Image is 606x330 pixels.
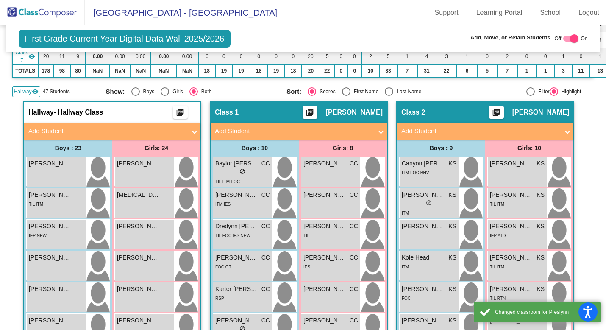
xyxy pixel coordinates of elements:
span: Off [555,35,562,42]
span: TIL FOC IES NEW [215,233,250,238]
mat-expansion-panel-header: Add Student [211,123,387,140]
span: [PERSON_NAME] [490,159,532,168]
span: [PERSON_NAME] [402,222,444,231]
td: 19 [267,64,284,77]
td: 4 [417,48,436,64]
td: 1 [555,48,572,64]
a: Support [428,6,465,20]
div: Girls: 10 [485,140,573,157]
span: CC [350,316,358,325]
td: 0 [232,48,250,64]
span: KS [537,159,545,168]
span: [PERSON_NAME] [303,316,346,325]
div: Changed classroom for Preslynn [495,308,595,316]
span: [PERSON_NAME] [215,190,258,199]
span: Class 1 [215,108,239,117]
span: CC [261,159,270,168]
span: FOC [402,296,411,301]
span: CC [261,285,270,294]
span: Add, Move, or Retain Students [470,34,550,42]
span: KS [448,253,456,262]
td: 7 [497,64,517,77]
span: ITM [402,211,409,215]
span: [PERSON_NAME] [117,316,159,325]
div: Highlight [558,88,581,95]
td: 22 [436,64,457,77]
span: [PERSON_NAME] [29,222,71,231]
span: TIL ITM [490,202,504,207]
span: [PERSON_NAME] [117,253,159,262]
span: Class 2 [401,108,425,117]
span: [PERSON_NAME][DEMOGRAPHIC_DATA] [117,285,159,294]
span: [PERSON_NAME] [303,159,346,168]
td: 0 [348,48,361,64]
mat-icon: picture_as_pdf [175,108,185,120]
span: CC [261,222,270,231]
span: Kole Head [402,253,444,262]
td: 31 [417,64,436,77]
mat-expansion-panel-header: Add Student [24,123,200,140]
td: 0 [267,48,284,64]
span: [PERSON_NAME] [490,222,532,231]
td: 0 [198,48,216,64]
span: IES [303,265,310,269]
span: Show: [106,88,125,95]
span: CC [350,253,358,262]
td: 7 [397,64,417,77]
span: [PERSON_NAME] [303,285,346,294]
td: 178 [38,64,54,77]
span: [PERSON_NAME] [117,159,159,168]
span: IEP NEW [29,233,47,238]
div: Filter [535,88,550,95]
td: 0 [477,48,497,64]
span: CC [350,222,358,231]
td: 0 [250,48,268,64]
mat-icon: visibility [28,53,35,60]
mat-panel-title: Add Student [215,126,372,136]
span: do_not_disturb_alt [426,200,432,206]
span: First Grade Current Year Digital Data Wall 2025/2026 [19,30,231,48]
span: KS [537,285,545,294]
mat-radio-group: Select an option [106,87,281,96]
span: KS [448,190,456,199]
span: [PERSON_NAME] [402,190,444,199]
td: 5 [380,48,397,64]
span: CC [350,159,358,168]
span: Class 7 [16,49,28,64]
span: [PERSON_NAME] [402,316,444,325]
div: Boys : 10 [211,140,299,157]
td: 0.00 [86,48,109,64]
span: [GEOGRAPHIC_DATA] - [GEOGRAPHIC_DATA] [85,6,277,20]
a: School [533,6,567,20]
span: [PERSON_NAME] [326,108,383,117]
td: 0.00 [109,48,131,64]
td: TOTALS [13,64,38,77]
div: Girls [169,88,183,95]
button: Print Students Details [489,106,504,119]
span: TIL ITM [29,202,43,207]
div: Last Name [393,88,421,95]
span: KS [448,285,456,294]
td: 20 [302,48,320,64]
span: 47 Students [43,88,70,95]
div: Scores [316,88,335,95]
td: 0 [572,48,590,64]
span: [PERSON_NAME] [29,316,71,325]
td: 19 [232,64,250,77]
span: [PERSON_NAME] [29,190,71,199]
td: 0.00 [131,48,151,64]
span: Canyon [PERSON_NAME] [402,159,444,168]
td: Brooke Wolf - No Class Name [13,48,38,64]
mat-panel-title: Add Student [28,126,186,136]
td: 1 [397,48,417,64]
span: ITM FOC BHV [402,171,429,175]
td: 80 [70,64,86,77]
td: 0 [216,48,233,64]
span: Hallway [28,108,54,117]
a: Learning Portal [470,6,529,20]
span: [PERSON_NAME] [29,285,71,294]
span: [PERSON_NAME] [402,285,444,294]
td: NaN [151,64,176,77]
span: [PERSON_NAME] [303,190,346,199]
span: [PERSON_NAME] [29,159,71,168]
